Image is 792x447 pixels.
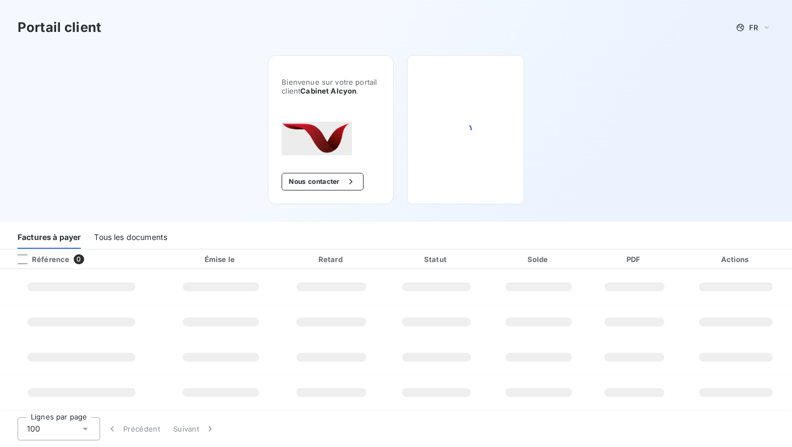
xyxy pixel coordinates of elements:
img: Company logo [282,122,352,155]
div: Référence [9,254,69,264]
span: 100 [27,423,40,434]
button: Suivant [167,417,222,440]
button: Précédent [100,417,167,440]
span: 0 [74,254,84,264]
div: Tous les documents [94,226,167,249]
div: PDF [591,254,678,265]
div: Retard [280,254,382,265]
div: Actions [682,254,790,265]
div: Émise le [165,254,276,265]
div: Factures à payer [18,226,81,249]
div: Solde [491,254,587,265]
div: Statut [387,254,486,265]
button: Nous contacter [282,173,363,190]
span: Bienvenue sur votre portail client . [282,78,380,95]
h3: Portail client [18,18,101,37]
span: Cabinet Alcyon [300,86,356,95]
span: FR [749,23,758,32]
